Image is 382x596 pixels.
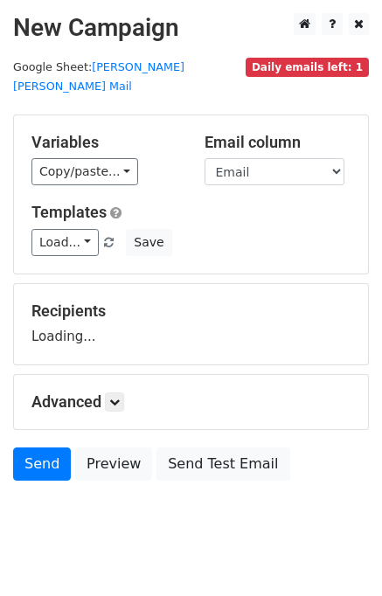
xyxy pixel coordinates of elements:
[31,392,351,412] h5: Advanced
[31,158,138,185] a: Copy/paste...
[13,447,71,481] a: Send
[31,301,351,321] h5: Recipients
[31,203,107,221] a: Templates
[13,60,184,94] small: Google Sheet:
[126,229,171,256] button: Save
[156,447,289,481] a: Send Test Email
[31,133,178,152] h5: Variables
[246,60,369,73] a: Daily emails left: 1
[13,13,369,43] h2: New Campaign
[75,447,152,481] a: Preview
[31,301,351,347] div: Loading...
[13,60,184,94] a: [PERSON_NAME] [PERSON_NAME] Mail
[246,58,369,77] span: Daily emails left: 1
[31,229,99,256] a: Load...
[205,133,351,152] h5: Email column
